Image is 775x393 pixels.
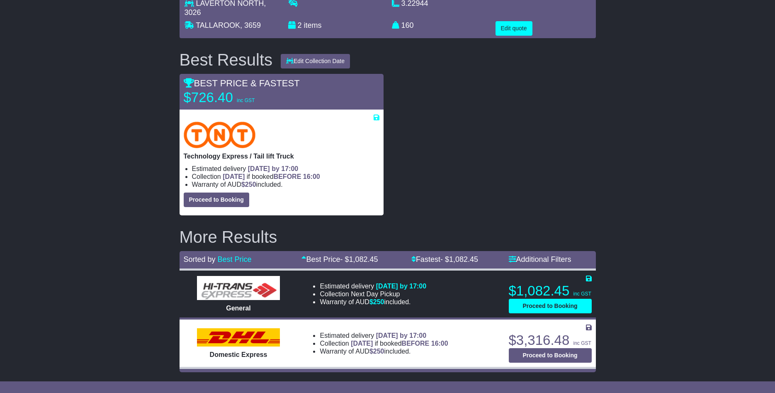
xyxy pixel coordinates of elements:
[301,255,378,264] a: Best Price- $1,082.45
[401,21,414,29] span: 160
[320,339,448,347] li: Collection
[184,152,379,160] p: Technology Express / Tail lift Truck
[192,181,379,188] li: Warranty of AUD included.
[304,21,322,29] span: items
[210,351,267,358] span: Domestic Express
[369,298,384,305] span: $
[218,255,252,264] a: Best Price
[320,298,426,306] li: Warranty of AUD included.
[274,173,301,180] span: BEFORE
[376,283,427,290] span: [DATE] by 17:00
[402,340,430,347] span: BEFORE
[376,332,427,339] span: [DATE] by 17:00
[196,21,240,29] span: TALLAROOK
[240,21,261,29] span: , 3659
[184,255,216,264] span: Sorted by
[192,173,379,181] li: Collection
[226,305,251,312] span: General
[281,54,350,68] button: Edit Collection Date
[175,51,277,69] div: Best Results
[509,332,592,349] p: $3,316.48
[320,290,426,298] li: Collection
[349,255,378,264] span: 1,082.45
[237,98,255,103] span: inc GST
[248,165,299,172] span: [DATE] by 17:00
[509,255,571,264] a: Additional Filters
[245,181,256,188] span: 250
[431,340,448,347] span: 16:00
[573,291,591,297] span: inc GST
[411,255,478,264] a: Fastest- $1,082.45
[496,21,532,36] button: Edit quote
[373,298,384,305] span: 250
[197,328,280,347] img: DHL: Domestic Express
[351,340,373,347] span: [DATE]
[509,348,592,363] button: Proceed to Booking
[320,282,426,290] li: Estimated delivery
[241,181,256,188] span: $
[351,340,448,347] span: if booked
[440,255,478,264] span: - $
[223,173,245,180] span: [DATE]
[180,228,596,246] h2: More Results
[184,122,256,148] img: TNT Domestic: Technology Express / Tail lift Truck
[197,276,280,300] img: HiTrans (Machship): General
[184,193,249,207] button: Proceed to Booking
[373,348,384,355] span: 250
[320,347,448,355] li: Warranty of AUD included.
[509,283,592,299] p: $1,082.45
[449,255,478,264] span: 1,082.45
[573,340,591,346] span: inc GST
[192,165,379,173] li: Estimated delivery
[369,348,384,355] span: $
[184,89,287,106] p: $726.40
[509,299,592,313] button: Proceed to Booking
[303,173,320,180] span: 16:00
[351,290,400,298] span: Next Day Pickup
[223,173,320,180] span: if booked
[184,78,300,88] span: BEST PRICE & FASTEST
[320,332,448,339] li: Estimated delivery
[298,21,302,29] span: 2
[340,255,378,264] span: - $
